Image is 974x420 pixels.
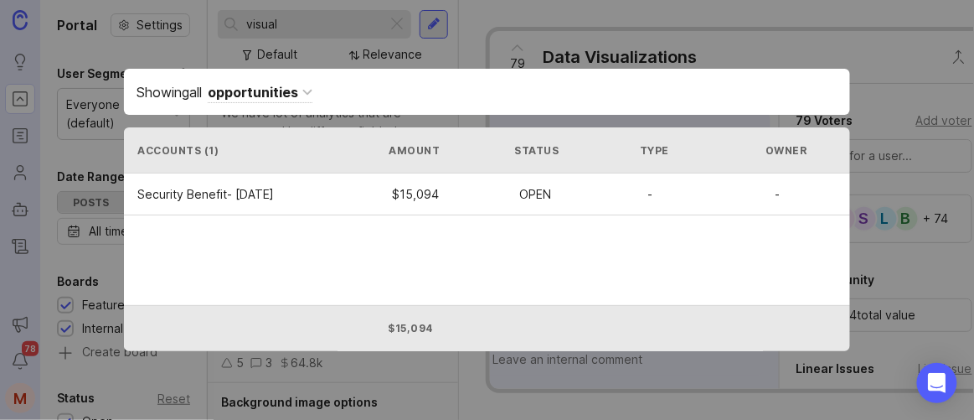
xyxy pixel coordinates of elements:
[917,363,957,403] div: Open Intercom Messenger
[389,321,514,335] div: $15,094
[393,189,520,200] div: $15,094
[514,143,640,158] div: Status
[389,143,514,158] div: Amount
[137,81,837,102] div: Showing all
[137,143,389,158] div: Accounts ( 1 )
[208,82,298,102] div: opportunities
[640,143,765,158] div: Type
[137,189,392,200] div: Security Benefit- [DATE]
[765,143,891,158] div: Owner
[520,189,647,200] div: open
[647,189,775,200] div: -
[775,189,902,200] div: -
